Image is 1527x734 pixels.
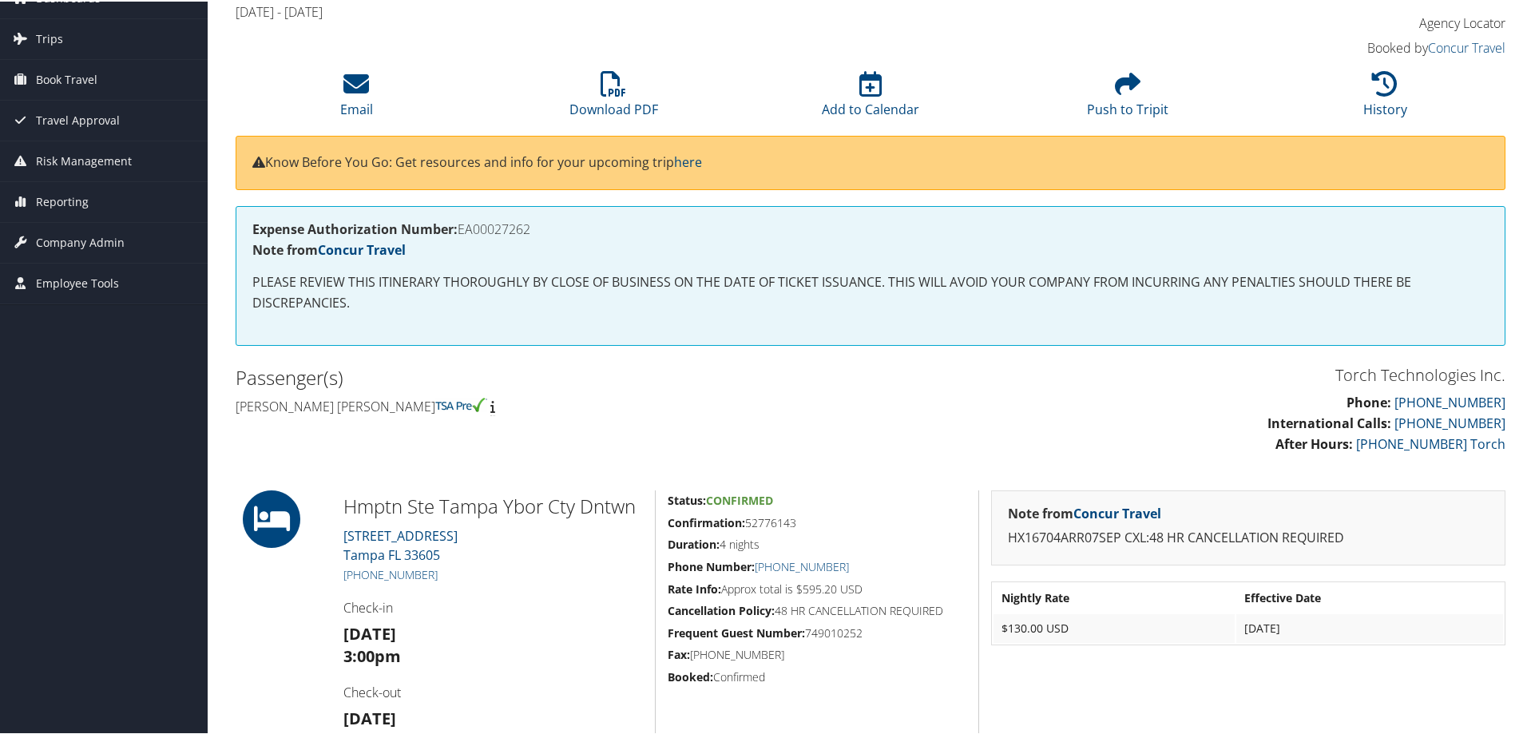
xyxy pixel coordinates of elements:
a: Push to Tripit [1087,78,1168,117]
strong: Confirmation: [668,514,745,529]
td: [DATE] [1236,613,1503,641]
h4: Agency Locator [1206,13,1505,30]
a: Concur Travel [318,240,406,257]
strong: [DATE] [343,621,396,643]
span: Reporting [36,181,89,220]
td: $130.00 USD [994,613,1235,641]
a: here [674,152,702,169]
h5: 4 nights [668,535,966,551]
a: Concur Travel [1073,503,1161,521]
h4: [DATE] - [DATE] [236,2,1182,19]
a: Download PDF [569,78,658,117]
th: Effective Date [1236,582,1503,611]
strong: Note from [252,240,406,257]
strong: Status: [668,491,706,506]
img: tsa-precheck.png [435,396,487,411]
span: Confirmed [706,491,773,506]
strong: Phone: [1347,392,1391,410]
a: [PHONE_NUMBER] [1394,413,1505,430]
h4: Booked by [1206,38,1505,55]
strong: Booked: [668,668,713,683]
p: PLEASE REVIEW THIS ITINERARY THOROUGHLY BY CLOSE OF BUSINESS ON THE DATE OF TICKET ISSUANCE. THIS... [252,271,1489,311]
a: History [1363,78,1407,117]
h5: Approx total is $595.20 USD [668,580,966,596]
strong: Rate Info: [668,580,721,595]
strong: Duration: [668,535,720,550]
h2: Passenger(s) [236,363,859,390]
strong: Note from [1008,503,1161,521]
a: [PHONE_NUMBER] Torch [1356,434,1505,451]
p: Know Before You Go: Get resources and info for your upcoming trip [252,151,1489,172]
h4: Check-out [343,682,643,700]
h5: 749010252 [668,624,966,640]
p: HX16704ARR07SEP CXL:48 HR CANCELLATION REQUIRED [1008,526,1489,547]
a: [PHONE_NUMBER] [343,565,438,581]
strong: Cancellation Policy: [668,601,775,617]
a: Concur Travel [1428,38,1505,55]
a: Email [340,78,373,117]
th: Nightly Rate [994,582,1235,611]
span: Book Travel [36,58,97,98]
h4: [PERSON_NAME] [PERSON_NAME] [236,396,859,414]
h5: 48 HR CANCELLATION REQUIRED [668,601,966,617]
h4: EA00027262 [252,221,1489,234]
a: [PHONE_NUMBER] [1394,392,1505,410]
h5: Confirmed [668,668,966,684]
h5: 52776143 [668,514,966,530]
strong: International Calls: [1267,413,1391,430]
h2: Hmptn Ste Tampa Ybor Cty Dntwn [343,491,643,518]
strong: Expense Authorization Number: [252,219,458,236]
span: Travel Approval [36,99,120,139]
strong: 3:00pm [343,644,401,665]
strong: Phone Number: [668,557,755,573]
h4: Check-in [343,597,643,615]
h3: Torch Technologies Inc. [882,363,1505,385]
strong: Frequent Guest Number: [668,624,805,639]
strong: After Hours: [1275,434,1353,451]
h5: [PHONE_NUMBER] [668,645,966,661]
span: Trips [36,18,63,58]
span: Risk Management [36,140,132,180]
span: Company Admin [36,221,125,261]
strong: [DATE] [343,706,396,728]
strong: Fax: [668,645,690,661]
a: [STREET_ADDRESS]Tampa FL 33605 [343,526,458,562]
span: Employee Tools [36,262,119,302]
a: [PHONE_NUMBER] [755,557,849,573]
a: Add to Calendar [822,78,919,117]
